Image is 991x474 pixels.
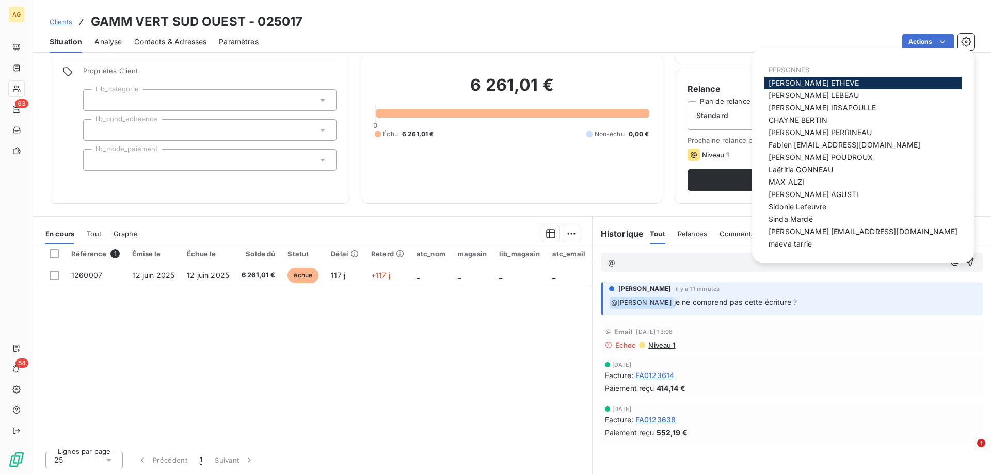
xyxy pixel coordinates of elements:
[417,271,420,280] span: _
[94,37,122,47] span: Analyse
[552,271,555,280] span: _
[499,250,540,258] div: lib_magasin
[132,271,174,280] span: 12 juin 2025
[605,383,654,394] span: Paiement reçu
[678,230,707,238] span: Relances
[769,78,859,87] span: [PERSON_NAME] ETHEVE
[700,176,918,184] span: Voir
[612,406,632,412] span: [DATE]
[458,250,487,258] div: magasin
[242,270,276,281] span: 6 261,01 €
[92,155,100,165] input: Ajouter une valeur
[635,414,676,425] span: FA0123638
[769,202,826,211] span: Sidonie Lefeuvre
[458,271,461,280] span: _
[610,297,674,309] span: @ [PERSON_NAME]
[676,286,720,292] span: il y a 11 minutes
[615,341,636,349] span: Echec
[769,91,859,100] span: [PERSON_NAME] LEBEAU
[608,258,615,267] span: @
[769,190,858,199] span: [PERSON_NAME] AGUSTI
[769,227,957,236] span: [PERSON_NAME] [EMAIL_ADDRESS][DOMAIN_NAME]
[402,129,434,139] span: 6 261,01 €
[54,455,63,465] span: 25
[71,271,102,280] span: 1260007
[92,95,100,105] input: Ajouter une valeur
[83,67,337,81] span: Propriétés Client
[92,125,100,135] input: Ajouter une valeur
[552,250,585,258] div: atc_email
[595,129,625,139] span: Non-échu
[647,341,675,349] span: Niveau 1
[91,12,302,31] h3: GAMM VERT SUD OUEST - 025017
[187,271,229,280] span: 12 juin 2025
[769,239,812,248] span: maeva tarrié
[194,449,209,471] button: 1
[650,230,665,238] span: Tout
[612,362,632,368] span: [DATE]
[605,427,654,438] span: Paiement reçu
[219,37,259,47] span: Paramètres
[956,439,981,464] iframe: Intercom live chat
[209,449,261,471] button: Suivant
[614,328,633,336] span: Email
[242,250,276,258] div: Solde dû
[50,17,72,27] a: Clients
[71,249,120,258] div: Référence
[499,271,502,280] span: _
[373,121,377,129] span: 0
[769,177,804,186] span: MAX ALZI
[114,230,138,238] span: Graphe
[131,449,194,471] button: Précédent
[902,34,954,50] button: Actions
[657,383,685,394] span: 414,14 €
[769,103,876,112] span: [PERSON_NAME] IRSAPOULLE
[383,129,398,139] span: Échu
[8,6,25,23] div: AG
[720,230,767,238] span: Commentaires
[50,18,72,26] span: Clients
[702,151,729,159] span: Niveau 1
[769,215,813,223] span: Sinda Mardé
[15,99,28,108] span: 63
[769,116,827,124] span: CHAYNE BERTIN
[287,268,318,283] span: échue
[769,128,872,137] span: [PERSON_NAME] PERRINEAU
[371,250,404,258] div: Retard
[769,140,920,149] span: Fabien [EMAIL_ADDRESS][DOMAIN_NAME]
[605,370,633,381] span: Facture :
[605,414,633,425] span: Facture :
[629,129,649,139] span: 0,00 €
[132,250,174,258] div: Émise le
[618,284,672,293] span: [PERSON_NAME]
[977,439,985,447] span: 1
[8,451,25,468] img: Logo LeanPay
[696,110,728,121] span: Standard
[688,136,962,144] span: Prochaine relance prévue depuis le
[688,169,941,191] button: Voir
[769,153,873,161] span: [PERSON_NAME] POUDROUX
[15,358,28,368] span: 54
[331,271,345,280] span: 117 j
[375,75,649,106] h2: 6 261,01 €
[769,66,809,74] span: PERSONNES
[371,271,390,280] span: +117 j
[657,427,688,438] span: 552,19 €
[87,230,101,238] span: Tout
[417,250,445,258] div: atc_nom
[331,250,359,258] div: Délai
[200,455,202,465] span: 1
[635,370,674,381] span: FA0123614
[287,250,318,258] div: Statut
[187,250,229,258] div: Échue le
[688,83,962,95] h6: Relance
[110,249,120,258] span: 1
[636,329,673,335] span: [DATE] 13:08
[134,37,206,47] span: Contacts & Adresses
[674,298,797,306] span: je ne comprend pas cette écriture ?
[593,227,644,240] h6: Historique
[769,165,833,174] span: Laëtitia GONNEAU
[50,37,82,47] span: Situation
[45,230,74,238] span: En cours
